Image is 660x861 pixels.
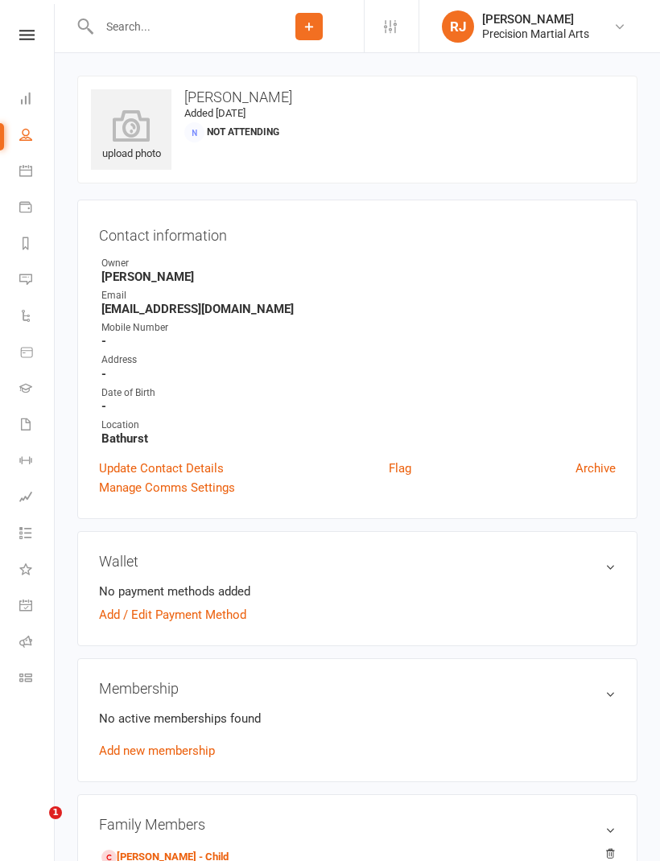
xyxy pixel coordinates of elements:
[19,480,56,517] a: Assessments
[101,352,616,368] div: Address
[389,459,411,478] a: Flag
[101,334,616,348] strong: -
[99,816,616,833] h3: Family Members
[482,12,589,27] div: [PERSON_NAME]
[91,89,624,105] h3: [PERSON_NAME]
[19,82,56,118] a: Dashboard
[19,625,56,661] a: Roll call kiosk mode
[101,367,616,381] strong: -
[91,109,171,163] div: upload photo
[101,385,616,401] div: Date of Birth
[101,302,616,316] strong: [EMAIL_ADDRESS][DOMAIN_NAME]
[19,553,56,589] a: What's New
[101,256,616,271] div: Owner
[49,806,62,819] span: 1
[99,459,224,478] a: Update Contact Details
[99,744,215,758] a: Add new membership
[101,270,616,284] strong: [PERSON_NAME]
[184,107,245,119] time: Added [DATE]
[19,589,56,625] a: General attendance kiosk mode
[575,459,616,478] a: Archive
[99,478,235,497] a: Manage Comms Settings
[101,288,616,303] div: Email
[19,154,56,191] a: Calendar
[19,661,56,698] a: Class kiosk mode
[19,191,56,227] a: Payments
[19,336,56,372] a: Product Sales
[101,399,616,414] strong: -
[99,221,616,244] h3: Contact information
[99,709,616,728] p: No active memberships found
[482,27,589,41] div: Precision Martial Arts
[101,418,616,433] div: Location
[442,10,474,43] div: RJ
[19,118,56,154] a: People
[99,582,616,601] li: No payment methods added
[207,126,279,138] span: Not Attending
[94,15,254,38] input: Search...
[99,553,616,570] h3: Wallet
[101,431,616,446] strong: Bathurst
[101,320,616,336] div: Mobile Number
[99,605,246,624] a: Add / Edit Payment Method
[99,680,616,697] h3: Membership
[16,806,55,845] iframe: Intercom live chat
[19,227,56,263] a: Reports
